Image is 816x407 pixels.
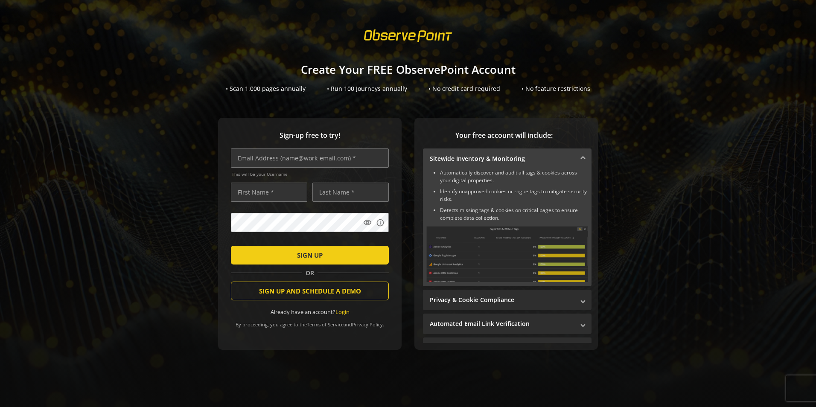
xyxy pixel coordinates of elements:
div: Already have an account? [231,308,389,316]
mat-panel-title: Sitewide Inventory & Monitoring [430,154,574,163]
span: SIGN UP AND SCHEDULE A DEMO [259,283,361,299]
li: Detects missing tags & cookies on critical pages to ensure complete data collection. [440,206,588,222]
span: This will be your Username [232,171,389,177]
div: • No feature restrictions [522,84,590,93]
li: Identify unapproved cookies or rogue tags to mitigate security risks. [440,188,588,203]
div: By proceeding, you agree to the and . [231,316,389,328]
span: Sign-up free to try! [231,131,389,140]
mat-expansion-panel-header: Automated Email Link Verification [423,314,592,334]
mat-panel-title: Automated Email Link Verification [430,320,574,328]
li: Automatically discover and audit all tags & cookies across your digital properties. [440,169,588,184]
mat-expansion-panel-header: Performance Monitoring with Web Vitals [423,337,592,358]
a: Login [335,308,350,316]
span: SIGN UP [297,247,323,263]
span: OR [302,269,318,277]
mat-expansion-panel-header: Sitewide Inventory & Monitoring [423,148,592,169]
mat-icon: info [376,218,385,227]
mat-expansion-panel-header: Privacy & Cookie Compliance [423,290,592,310]
img: Sitewide Inventory & Monitoring [426,226,588,282]
mat-panel-title: Privacy & Cookie Compliance [430,296,574,304]
button: SIGN UP [231,246,389,265]
input: Email Address (name@work-email.com) * [231,148,389,168]
a: Terms of Service [307,321,344,328]
div: • Run 100 Journeys annually [327,84,407,93]
button: SIGN UP AND SCHEDULE A DEMO [231,282,389,300]
div: Sitewide Inventory & Monitoring [423,169,592,286]
input: Last Name * [312,183,389,202]
div: • No credit card required [428,84,500,93]
mat-icon: visibility [363,218,372,227]
div: • Scan 1,000 pages annually [226,84,306,93]
span: Your free account will include: [423,131,585,140]
input: First Name * [231,183,307,202]
a: Privacy Policy [352,321,383,328]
